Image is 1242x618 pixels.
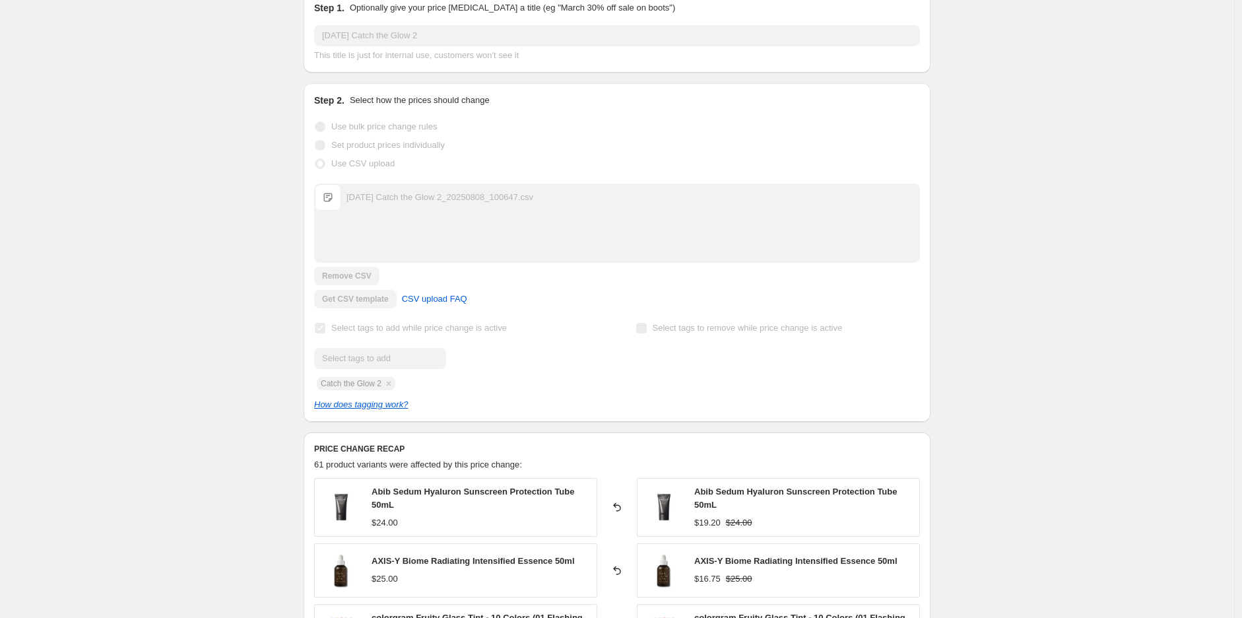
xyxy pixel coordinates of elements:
img: Sheet_mask_18_5619da0c-d20c-40fc-8215-7c7fb3e79799_80x.png [644,551,684,590]
span: AXIS-Y Biome Radiating Intensified Essence 50ml [694,556,898,566]
span: Use CSV upload [331,158,395,168]
p: Select how the prices should change [350,94,490,107]
span: Select tags to add while price change is active [331,323,507,333]
div: $24.00 [372,516,398,530]
span: 61 product variants were affected by this price change: [314,460,522,469]
strike: $25.00 [726,572,752,586]
a: CSV upload FAQ [394,289,475,310]
input: 30% off holiday sale [314,25,920,46]
h2: Step 2. [314,94,344,107]
span: Abib Sedum Hyaluron Sunscreen Protection Tube 50mL [694,487,897,510]
div: $16.75 [694,572,721,586]
img: abib-sedum-hyaluron-sunscreen-protection-tube-50ml-441172_80x.webp [321,487,361,527]
h2: Step 1. [314,1,344,15]
strike: $24.00 [726,516,752,530]
span: This title is just for internal use, customers won't see it [314,50,519,60]
span: Set product prices individually [331,140,445,150]
img: Sheet_mask_18_5619da0c-d20c-40fc-8215-7c7fb3e79799_80x.png [321,551,361,590]
span: AXIS-Y Biome Radiating Intensified Essence 50ml [372,556,575,566]
span: Use bulk price change rules [331,121,437,131]
p: Optionally give your price [MEDICAL_DATA] a title (eg "March 30% off sale on boots") [350,1,675,15]
div: [DATE] Catch the Glow 2_20250808_100647.csv [346,191,533,204]
span: Abib Sedum Hyaluron Sunscreen Protection Tube 50mL [372,487,574,510]
span: CSV upload FAQ [402,292,467,306]
div: $19.20 [694,516,721,530]
div: $25.00 [372,572,398,586]
input: Select tags to add [314,348,446,369]
span: Select tags to remove while price change is active [653,323,843,333]
a: How does tagging work? [314,399,408,409]
h6: PRICE CHANGE RECAP [314,444,920,454]
img: abib-sedum-hyaluron-sunscreen-protection-tube-50ml-441172_80x.webp [644,487,684,527]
